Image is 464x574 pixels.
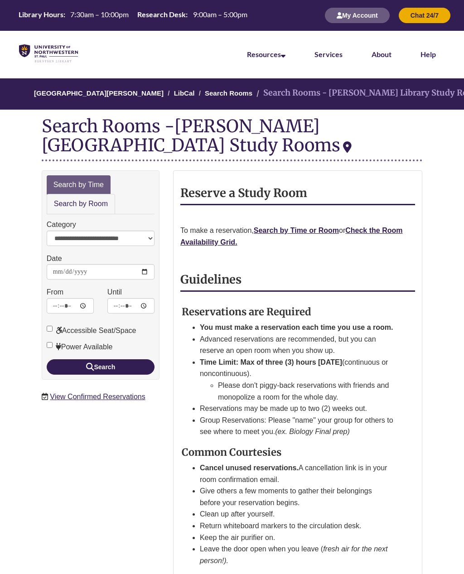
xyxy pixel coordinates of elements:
[200,333,393,357] li: Advanced reservations are recommended, but you can reserve an open room when you show up.
[47,341,113,353] label: Power Available
[34,89,164,97] a: [GEOGRAPHIC_DATA][PERSON_NAME]
[399,11,450,19] a: Chat 24/7
[19,44,78,63] img: UNWSP Library Logo
[70,10,129,19] span: 7:30am – 10:00pm
[200,464,299,472] strong: Cancel unused reservations.
[47,325,136,337] label: Accessible Seat/Space
[47,194,115,214] a: Search by Room
[254,227,339,234] a: Search by Time or Room
[15,10,251,20] table: Hours Today
[200,532,393,544] li: Keep the air purifier on.
[200,462,393,485] li: A cancellation link is in your room confirmation email.
[399,8,450,23] button: Chat 24/7
[107,286,122,298] label: Until
[47,175,111,195] a: Search by Time
[325,8,390,23] button: My Account
[174,89,195,97] a: LibCal
[47,359,155,375] button: Search
[247,50,285,58] a: Resources
[180,227,403,246] a: Check the Room Availability Grid.
[325,11,390,19] a: My Account
[15,10,67,19] th: Library Hours:
[420,50,436,58] a: Help
[47,342,53,348] input: Power Available
[182,305,311,318] strong: Reservations are Required
[180,186,307,200] strong: Reserve a Study Room
[193,10,247,19] span: 9:00am – 5:00pm
[200,358,342,366] strong: Time Limit: Max of three (3) hours [DATE]
[200,403,393,415] li: Reservations may be made up to two (2) weeks out.
[42,116,422,161] div: Search Rooms -
[218,380,393,403] li: Please don't piggy-back reservations with friends and monopolize a room for the whole day.
[200,543,393,566] li: Leave the door open when you leave (
[200,508,393,520] li: Clean up after yourself.
[50,393,145,400] a: View Confirmed Reservations
[15,10,251,21] a: Hours Today
[200,485,393,508] li: Give others a few moments to gather their belongings before your reservation begins.
[200,323,393,331] strong: You must make a reservation each time you use a room.
[134,10,189,19] th: Research Desk:
[180,225,415,248] p: To make a reservation, or
[205,89,252,97] a: Search Rooms
[47,326,53,332] input: Accessible Seat/Space
[372,50,391,58] a: About
[314,50,343,58] a: Services
[182,446,281,458] strong: Common Courtesies
[42,78,422,110] nav: Breadcrumb
[47,286,63,298] label: From
[200,545,388,564] em: fresh air for the next person!).
[180,272,242,287] strong: Guidelines
[200,415,393,438] li: Group Reservations: Please "name" your group for others to see where to meet you.
[47,253,62,265] label: Date
[200,520,393,532] li: Return whiteboard markers to the circulation desk.
[200,357,393,403] li: (continuous or noncontinuous).
[275,428,350,435] em: (ex. Biology Final prep)
[47,219,76,231] label: Category
[42,115,352,156] div: [PERSON_NAME][GEOGRAPHIC_DATA] Study Rooms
